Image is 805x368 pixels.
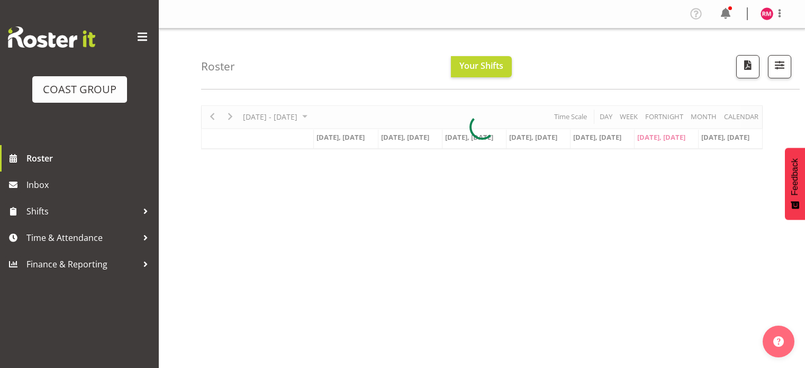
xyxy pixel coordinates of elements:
[451,56,512,77] button: Your Shifts
[26,230,138,246] span: Time & Attendance
[790,158,800,195] span: Feedback
[26,150,153,166] span: Roster
[8,26,95,48] img: Rosterit website logo
[768,55,791,78] button: Filter Shifts
[736,55,759,78] button: Download a PDF of the roster according to the set date range.
[26,203,138,219] span: Shifts
[785,148,805,220] button: Feedback - Show survey
[26,177,153,193] span: Inbox
[459,60,503,71] span: Your Shifts
[26,256,138,272] span: Finance & Reporting
[773,336,784,347] img: help-xxl-2.png
[201,60,235,73] h4: Roster
[761,7,773,20] img: robert-micheal-hyde10060.jpg
[43,82,116,97] div: COAST GROUP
